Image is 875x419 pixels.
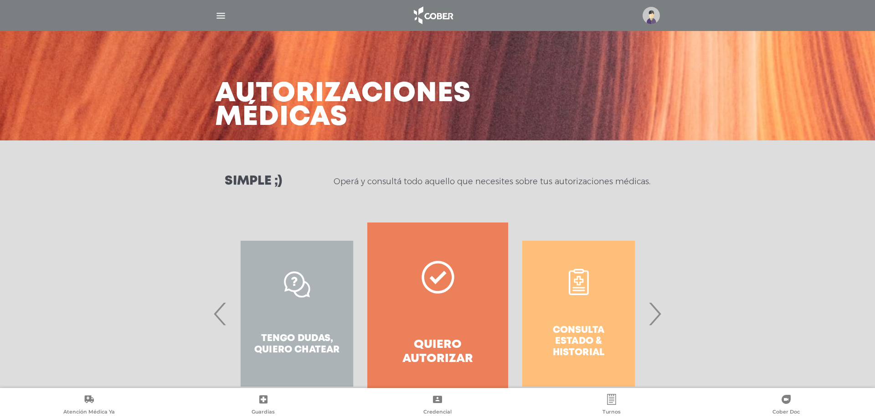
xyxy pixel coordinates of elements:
a: Credencial [350,394,525,417]
span: Next [646,289,664,338]
span: Guardias [252,409,275,417]
span: Credencial [423,409,452,417]
a: Cober Doc [699,394,873,417]
img: logo_cober_home-white.png [409,5,457,26]
a: Guardias [176,394,350,417]
h3: Autorizaciones médicas [215,82,471,129]
span: Previous [211,289,229,338]
a: Turnos [525,394,699,417]
span: Cober Doc [772,409,800,417]
img: Cober_menu-lines-white.svg [215,10,226,21]
h3: Simple ;) [225,175,282,188]
a: Atención Médica Ya [2,394,176,417]
a: Quiero autorizar [367,222,508,405]
img: profile-placeholder.svg [643,7,660,24]
span: Atención Médica Ya [63,409,115,417]
h4: Quiero autorizar [384,338,492,366]
p: Operá y consultá todo aquello que necesites sobre tus autorizaciones médicas. [334,176,650,187]
span: Turnos [602,409,621,417]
